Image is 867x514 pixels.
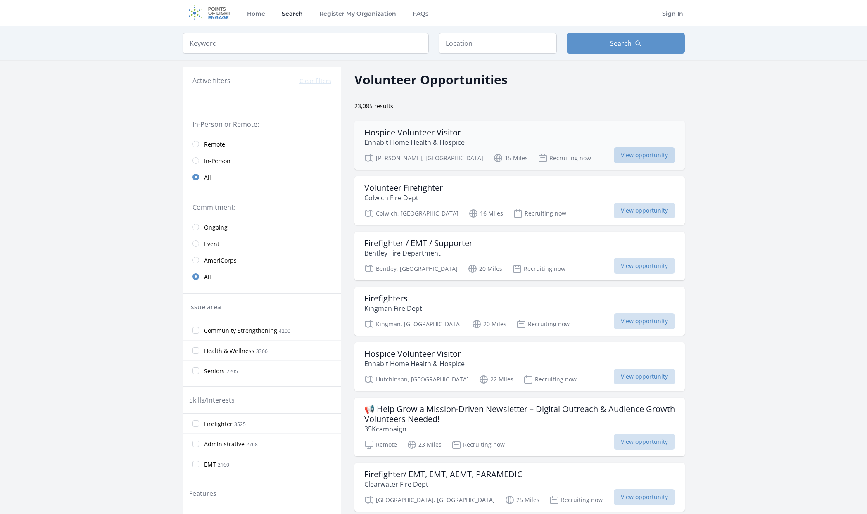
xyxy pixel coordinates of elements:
[614,258,675,274] span: View opportunity
[256,348,268,355] span: 3366
[614,434,675,450] span: View opportunity
[512,264,565,274] p: Recruiting now
[204,223,228,232] span: Ongoing
[204,460,216,469] span: EMT
[204,140,225,149] span: Remote
[364,137,465,147] p: Enhabit Home Health & Hospice
[183,252,341,268] a: AmeriCorps
[479,374,513,384] p: 22 Miles
[614,313,675,329] span: View opportunity
[183,33,429,54] input: Keyword
[204,367,225,375] span: Seniors
[364,479,523,489] p: Clearwater Fire Dept
[192,347,199,354] input: Health & Wellness 3366
[614,203,675,218] span: View opportunity
[538,153,591,163] p: Recruiting now
[364,153,483,163] p: [PERSON_NAME], [GEOGRAPHIC_DATA]
[364,319,462,329] p: Kingman, [GEOGRAPHIC_DATA]
[204,420,233,428] span: Firefighter
[192,76,230,85] h3: Active filters
[204,273,211,281] span: All
[183,136,341,152] a: Remote
[354,463,685,512] a: Firefighter/ EMT, EMT, AEMT, PARAMEDIC Clearwater Fire Dept [GEOGRAPHIC_DATA], [GEOGRAPHIC_DATA] ...
[364,349,465,359] h3: Hospice Volunteer Visitor
[493,153,528,163] p: 15 Miles
[279,327,290,334] span: 4200
[192,202,331,212] legend: Commitment:
[246,441,258,448] span: 2768
[354,176,685,225] a: Volunteer Firefighter Colwich Fire Dept Colwich, [GEOGRAPHIC_DATA] 16 Miles Recruiting now View o...
[354,232,685,280] a: Firefighter / EMT / Supporter Bentley Fire Department Bentley, [GEOGRAPHIC_DATA] 20 Miles Recruit...
[189,488,216,498] legend: Features
[472,319,506,329] p: 20 Miles
[192,420,199,427] input: Firefighter 3525
[364,248,473,258] p: Bentley Fire Department
[614,369,675,384] span: View opportunity
[189,395,235,405] legend: Skills/Interests
[234,421,246,428] span: 3525
[183,268,341,285] a: All
[354,287,685,336] a: Firefighters Kingman Fire Dept Kingman, [GEOGRAPHIC_DATA] 20 Miles Recruiting now View opportunity
[523,374,577,384] p: Recruiting now
[192,441,199,447] input: Administrative 2768
[364,183,443,193] h3: Volunteer Firefighter
[364,264,458,274] p: Bentley, [GEOGRAPHIC_DATA]
[183,219,341,235] a: Ongoing
[364,208,458,218] p: Colwich, [GEOGRAPHIC_DATA]
[614,147,675,163] span: View opportunity
[299,77,331,85] button: Clear filters
[614,489,675,505] span: View opportunity
[364,440,397,450] p: Remote
[549,495,603,505] p: Recruiting now
[364,128,465,137] h3: Hospice Volunteer Visitor
[567,33,685,54] button: Search
[192,461,199,467] input: EMT 2160
[610,38,632,48] span: Search
[364,359,465,369] p: Enhabit Home Health & Hospice
[354,70,508,89] h2: Volunteer Opportunities
[204,256,237,265] span: AmeriCorps
[204,240,219,248] span: Event
[183,152,341,169] a: In-Person
[204,440,245,448] span: Administrative
[364,469,523,479] h3: Firefighter/ EMT, EMT, AEMT, PARAMEDIC
[189,302,221,312] legend: Issue area
[364,374,469,384] p: Hutchinson, [GEOGRAPHIC_DATA]
[204,157,230,165] span: In-Person
[364,303,422,313] p: Kingman Fire Dept
[505,495,539,505] p: 25 Miles
[364,238,473,248] h3: Firefighter / EMT / Supporter
[516,319,570,329] p: Recruiting now
[226,368,238,375] span: 2205
[354,121,685,170] a: Hospice Volunteer Visitor Enhabit Home Health & Hospice [PERSON_NAME], [GEOGRAPHIC_DATA] 15 Miles...
[451,440,505,450] p: Recruiting now
[364,294,422,303] h3: Firefighters
[183,169,341,185] a: All
[354,342,685,391] a: Hospice Volunteer Visitor Enhabit Home Health & Hospice Hutchinson, [GEOGRAPHIC_DATA] 22 Miles Re...
[192,119,331,129] legend: In-Person or Remote:
[468,208,503,218] p: 16 Miles
[218,461,229,468] span: 2160
[354,398,685,456] a: 📢 Help Grow a Mission-Driven Newsletter – Digital Outreach & Audience Growth Volunteers Needed! 3...
[354,102,393,110] span: 23,085 results
[439,33,557,54] input: Location
[407,440,442,450] p: 23 Miles
[204,173,211,182] span: All
[364,495,495,505] p: [GEOGRAPHIC_DATA], [GEOGRAPHIC_DATA]
[183,235,341,252] a: Event
[204,347,254,355] span: Health & Wellness
[364,193,443,203] p: Colwich Fire Dept
[513,208,566,218] p: Recruiting now
[192,327,199,334] input: Community Strengthening 4200
[364,424,675,434] p: 35Kcampaign
[192,367,199,374] input: Seniors 2205
[468,264,502,274] p: 20 Miles
[204,327,277,335] span: Community Strengthening
[364,404,675,424] h3: 📢 Help Grow a Mission-Driven Newsletter – Digital Outreach & Audience Growth Volunteers Needed!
